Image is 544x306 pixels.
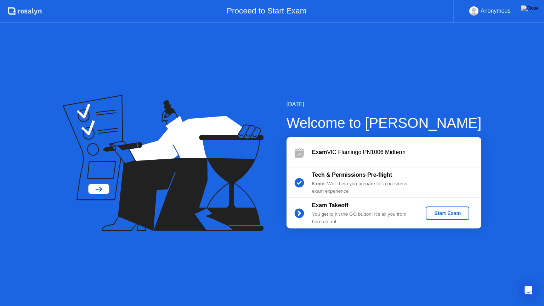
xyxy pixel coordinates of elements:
div: Welcome to [PERSON_NAME] [287,112,482,134]
div: You get to hit the GO button! It’s all you from here on out [312,211,414,225]
div: VIC Flamingo PN1006 Midterm [312,148,481,157]
img: Close [521,5,539,11]
b: Exam Takeoff [312,202,348,208]
button: Start Exam [426,206,469,220]
div: [DATE] [287,100,482,109]
b: Exam [312,149,327,155]
div: : We’ll help you prepare for a no-stress exam experience [312,180,414,195]
div: Open Intercom Messenger [520,282,537,299]
div: Anonymous [481,6,511,16]
div: Start Exam [429,210,466,216]
b: 5 min [312,181,325,186]
b: Tech & Permissions Pre-flight [312,172,392,178]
